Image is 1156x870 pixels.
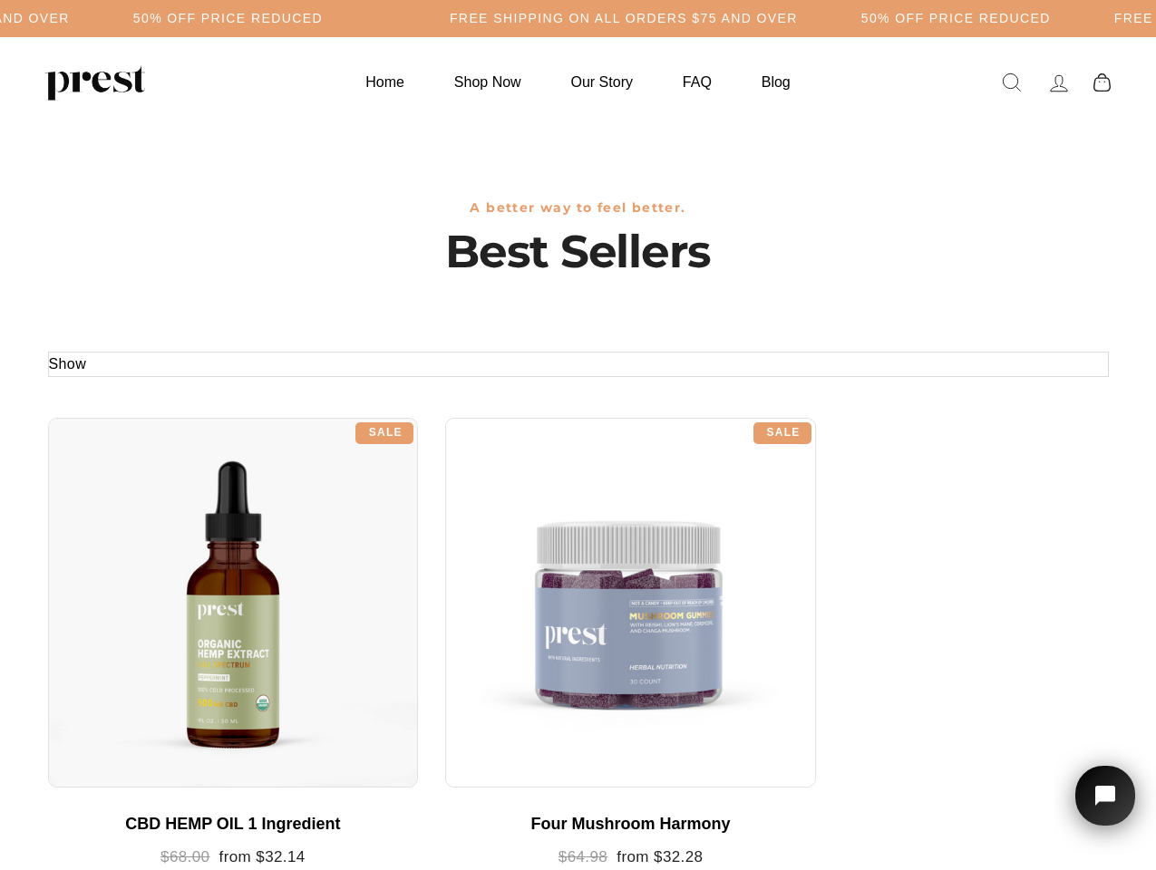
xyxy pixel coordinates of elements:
[133,11,323,26] h5: 50% OFF PRICE REDUCED
[450,11,798,26] h5: Free Shipping on all orders $75 and over
[1054,743,1156,870] iframe: Tidio Chat
[739,64,813,100] a: Blog
[432,64,544,100] a: Shop Now
[463,848,798,867] div: from $32.28
[463,815,798,835] div: Four Mushroom Harmony
[49,353,87,376] button: Show
[160,848,209,865] span: $68.00
[355,422,413,444] div: Sale
[66,848,401,867] div: from $32.14
[343,64,427,100] a: Home
[861,11,1051,26] h5: 50% OFF PRICE REDUCED
[549,64,656,100] a: Our Story
[343,64,812,100] ul: Primary
[753,422,811,444] div: Sale
[45,64,145,101] img: PREST ORGANICS
[48,200,1109,216] h3: A better way to feel better.
[48,225,1109,279] h1: Best Sellers
[660,64,734,100] a: FAQ
[559,848,607,865] span: $64.98
[66,815,401,835] div: CBD HEMP OIL 1 Ingredient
